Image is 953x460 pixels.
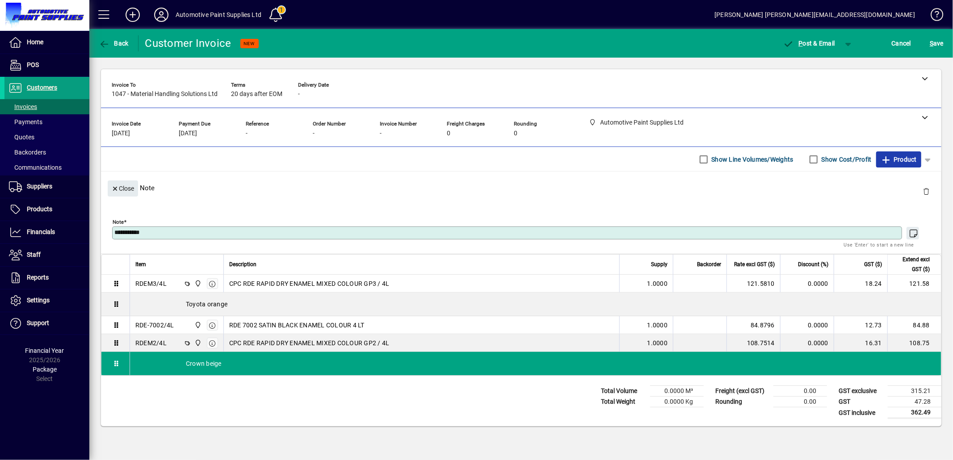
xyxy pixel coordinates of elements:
[9,103,37,110] span: Invoices
[112,130,130,137] span: [DATE]
[145,36,231,50] div: Customer Invoice
[647,339,668,347] span: 1.0000
[9,164,62,171] span: Communications
[9,134,34,141] span: Quotes
[834,397,888,407] td: GST
[244,41,255,46] span: NEW
[888,397,941,407] td: 47.28
[135,339,167,347] div: RDEM2/4L
[231,91,282,98] span: 20 days after EOM
[135,321,174,330] div: RDE-7002/4L
[844,239,914,250] mat-hint: Use 'Enter' to start a new line
[596,386,650,397] td: Total Volume
[4,176,89,198] a: Suppliers
[192,338,202,348] span: Automotive Paint Supplies Ltd
[99,40,129,47] span: Back
[780,316,834,334] td: 0.0000
[27,228,55,235] span: Financials
[596,397,650,407] td: Total Weight
[246,130,248,137] span: -
[97,35,131,51] button: Back
[915,187,937,195] app-page-header-button: Delete
[111,181,134,196] span: Close
[108,180,138,197] button: Close
[887,334,941,352] td: 108.75
[101,171,941,204] div: Note
[130,293,941,316] div: Toyota orange
[514,130,517,137] span: 0
[892,36,911,50] span: Cancel
[33,366,57,373] span: Package
[798,259,828,269] span: Discount (%)
[890,35,914,51] button: Cancel
[27,251,41,258] span: Staff
[783,40,835,47] span: ost & Email
[887,316,941,334] td: 84.88
[4,289,89,312] a: Settings
[9,149,46,156] span: Backorders
[229,321,365,330] span: RDE 7002 SATIN BLACK ENAMEL COLOUR 4 LT
[834,275,887,293] td: 18.24
[650,397,704,407] td: 0.0000 Kg
[820,155,872,164] label: Show Cost/Profit
[4,312,89,335] a: Support
[4,198,89,221] a: Products
[229,339,390,347] span: CPC RDE RAPID DRY ENAMEL MIXED COLOUR GP2 / 4L
[4,145,89,160] a: Backorders
[192,320,202,330] span: Automotive Paint Supplies Ltd
[4,267,89,289] a: Reports
[864,259,882,269] span: GST ($)
[711,397,773,407] td: Rounding
[734,259,775,269] span: Rate excl GST ($)
[298,91,300,98] span: -
[924,2,942,31] a: Knowledge Base
[779,35,840,51] button: Post & Email
[27,84,57,91] span: Customers
[105,184,140,192] app-page-header-button: Close
[930,40,933,47] span: S
[773,386,827,397] td: 0.00
[176,8,261,22] div: Automotive Paint Supplies Ltd
[732,321,775,330] div: 84.8796
[780,334,834,352] td: 0.0000
[710,155,793,164] label: Show Line Volumes/Weights
[4,130,89,145] a: Quotes
[130,352,941,375] div: Crown beige
[834,334,887,352] td: 16.31
[893,255,930,274] span: Extend excl GST ($)
[732,279,775,288] div: 121.5810
[714,8,915,22] div: [PERSON_NAME] [PERSON_NAME][EMAIL_ADDRESS][DOMAIN_NAME]
[118,7,147,23] button: Add
[834,407,888,418] td: GST inclusive
[113,219,124,225] mat-label: Note
[27,297,50,304] span: Settings
[135,279,167,288] div: RDEM3/4L
[27,183,52,190] span: Suppliers
[4,99,89,114] a: Invoices
[25,347,64,354] span: Financial Year
[651,259,668,269] span: Supply
[834,386,888,397] td: GST exclusive
[313,130,315,137] span: -
[650,386,704,397] td: 0.0000 M³
[4,114,89,130] a: Payments
[732,339,775,347] div: 108.7514
[780,275,834,293] td: 0.0000
[27,61,39,68] span: POS
[647,279,668,288] span: 1.0000
[380,130,382,137] span: -
[192,279,202,289] span: Automotive Paint Supplies Ltd
[834,316,887,334] td: 12.73
[647,321,668,330] span: 1.0000
[135,259,146,269] span: Item
[4,54,89,76] a: POS
[4,221,89,243] a: Financials
[876,151,921,167] button: Product
[887,275,941,293] td: 121.58
[915,180,937,202] button: Delete
[930,36,944,50] span: ave
[928,35,946,51] button: Save
[4,31,89,54] a: Home
[27,319,49,326] span: Support
[697,259,721,269] span: Backorder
